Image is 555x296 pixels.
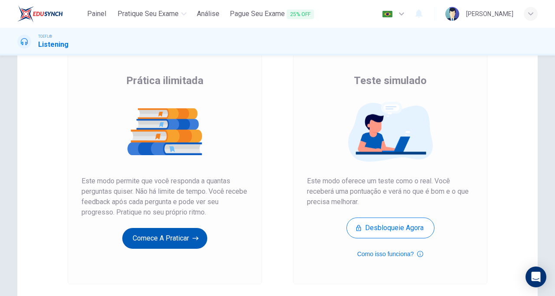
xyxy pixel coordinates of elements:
[230,9,314,20] span: Pague Seu Exame
[226,6,317,22] button: Pague Seu Exame25% OFF
[114,6,190,22] button: Pratique seu exame
[307,176,473,207] span: Este modo oferece um teste como o real. Você receberá uma pontuação e verá no que é bom e o que p...
[126,74,203,88] span: Prática ilimitada
[382,11,393,17] img: pt
[466,9,513,19] div: [PERSON_NAME]
[83,6,111,22] button: Painel
[17,5,83,23] a: EduSynch logo
[122,228,207,249] button: Comece a praticar
[38,33,52,39] span: TOEFL®
[38,39,69,50] h1: Listening
[357,249,424,259] button: Como isso funciona?
[82,176,248,218] span: Este modo permite que você responda a quantas perguntas quiser. Não há limite de tempo. Você rece...
[445,7,459,21] img: Profile picture
[346,218,434,238] button: Desbloqueie agora
[118,9,179,19] span: Pratique seu exame
[17,5,63,23] img: EduSynch logo
[287,10,314,19] span: 25% OFF
[354,74,427,88] span: Teste simulado
[87,9,106,19] span: Painel
[526,267,546,287] div: Open Intercom Messenger
[197,9,219,19] span: Análise
[193,6,223,22] button: Análise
